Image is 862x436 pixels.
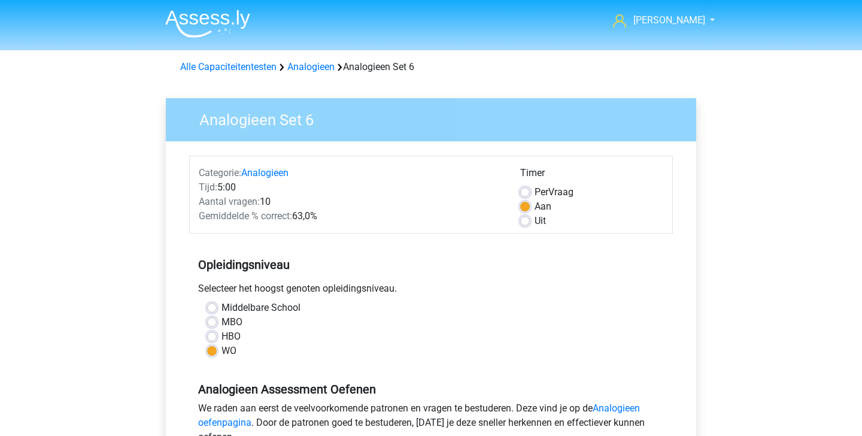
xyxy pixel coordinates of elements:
div: 63,0% [190,209,511,223]
label: Aan [535,199,551,214]
h5: Analogieen Assessment Oefenen [198,382,664,396]
label: MBO [221,315,242,329]
label: Middelbare School [221,301,301,315]
span: Per [535,186,548,198]
span: Tijd: [199,181,217,193]
a: Alle Capaciteitentesten [180,61,277,72]
div: 10 [190,195,511,209]
div: Timer [520,166,663,185]
span: Gemiddelde % correct: [199,210,292,222]
label: Vraag [535,185,573,199]
div: 5:00 [190,180,511,195]
h5: Opleidingsniveau [198,253,664,277]
label: WO [221,344,236,358]
span: Categorie: [199,167,241,178]
h3: Analogieen Set 6 [185,106,687,129]
a: Analogieen [287,61,335,72]
div: Analogieen Set 6 [175,60,687,74]
label: Uit [535,214,546,228]
a: [PERSON_NAME] [608,13,706,28]
a: Analogieen [241,167,289,178]
span: [PERSON_NAME] [633,14,705,26]
img: Assessly [165,10,250,38]
span: Aantal vragen: [199,196,260,207]
label: HBO [221,329,241,344]
div: Selecteer het hoogst genoten opleidingsniveau. [189,281,673,301]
